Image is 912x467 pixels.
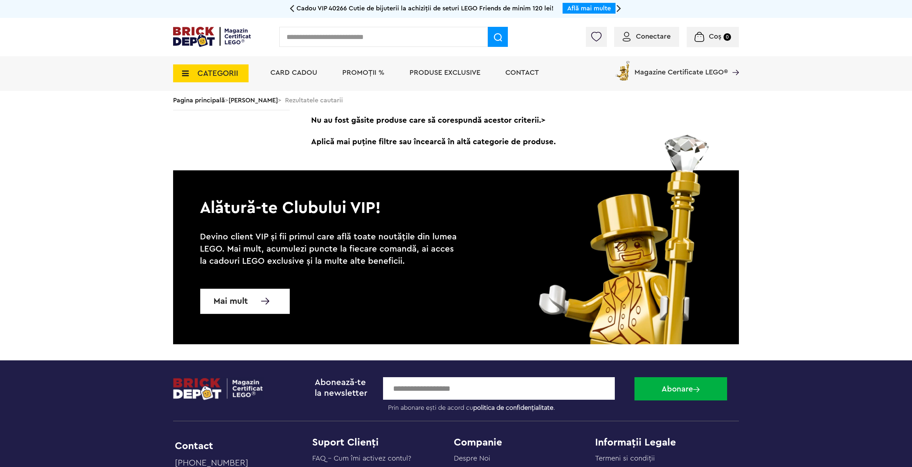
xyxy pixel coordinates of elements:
[200,231,461,267] p: Devino client VIP și fii primul care află toate noutățile din lumea LEGO. Mai mult, acumulezi pun...
[312,437,454,447] h4: Suport Clienți
[634,377,727,400] button: Abonare
[175,441,303,451] li: Contact
[410,69,480,76] a: Produse exclusive
[229,97,278,103] a: [PERSON_NAME]
[197,69,238,77] span: CATEGORII
[173,91,739,110] div: > > Rezultatele cautarii
[342,69,384,76] a: PROMOȚII %
[305,110,739,131] span: Nu au fost găsite produse care să corespundă acestor criterii.>
[383,400,629,412] label: Prin abonare ești de acord cu .
[505,69,539,76] a: Contact
[214,298,248,305] span: Mai mult
[200,288,290,314] a: Mai mult
[693,387,700,392] img: Abonare
[634,59,728,76] span: Magazine Certificate LEGO®
[173,97,225,103] a: Pagina principală
[595,455,655,462] a: Termeni si condiții
[724,33,731,41] small: 0
[270,69,317,76] a: Card Cadou
[261,298,269,305] img: Mai multe informatii
[473,404,553,411] a: politica de confidențialitate
[595,437,737,447] h4: Informații Legale
[728,59,739,67] a: Magazine Certificate LEGO®
[305,131,739,152] span: Aplică mai puține filtre sau încearcă în altă categorie de produse.
[454,437,595,447] h4: Companie
[296,5,554,11] span: Cadou VIP 40266 Cutie de bijuterii la achiziții de seturi LEGO Friends de minim 120 lei!
[312,455,411,462] a: FAQ - Cum îmi activez contul?
[709,33,721,40] span: Coș
[526,134,728,344] img: vip_page_image
[454,455,490,462] a: Despre Noi
[636,33,671,40] span: Conectare
[173,170,739,219] p: Alătură-te Clubului VIP!
[315,378,367,398] span: Abonează-te la newsletter
[623,33,671,40] a: Conectare
[173,377,264,400] img: footerlogo
[567,5,611,11] a: Află mai multe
